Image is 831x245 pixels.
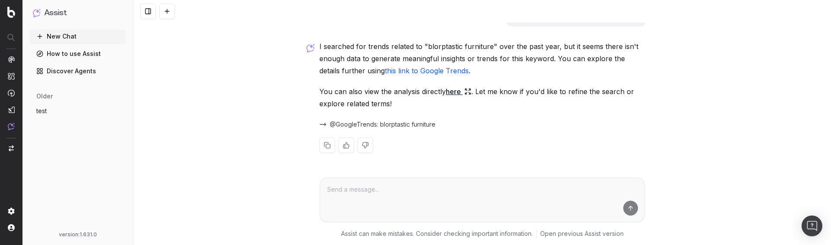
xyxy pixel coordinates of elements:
button: New Chat [29,29,126,43]
img: Studio [8,106,15,113]
span: @GoogleTrends: blorptastic furniture [330,120,435,129]
img: Activation [8,89,15,97]
p: Assist can make mistakes. Consider checking important information. [341,229,533,238]
img: Analytics [8,56,15,63]
a: this link to Google Trends [385,66,469,75]
button: @GoogleTrends: blorptastic furniture [319,120,446,129]
img: My account [8,224,15,231]
p: You can also view the analysis directly . Let me know if you'd like to refine the search or explo... [319,85,645,110]
span: test [36,107,47,115]
img: Setting [8,208,15,215]
a: here [446,85,471,98]
button: test [29,104,126,118]
a: Open previous Assist version [540,229,624,238]
a: Discover Agents [29,64,126,78]
p: I searched for trends related to "blorptastic furniture" over the past year, but it seems there i... [319,40,645,77]
button: Assist [33,7,122,19]
span: older [36,92,53,101]
img: Assist [33,9,41,17]
img: Botify assist logo [306,44,315,52]
a: How to use Assist [29,47,126,61]
img: Assist [8,123,15,130]
img: Botify logo [7,7,15,18]
div: Open Intercom Messenger [802,216,822,236]
h1: Assist [44,7,67,19]
div: version: 1.631.0 [33,231,122,238]
img: Intelligence [8,72,15,80]
img: Switch project [9,145,14,151]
